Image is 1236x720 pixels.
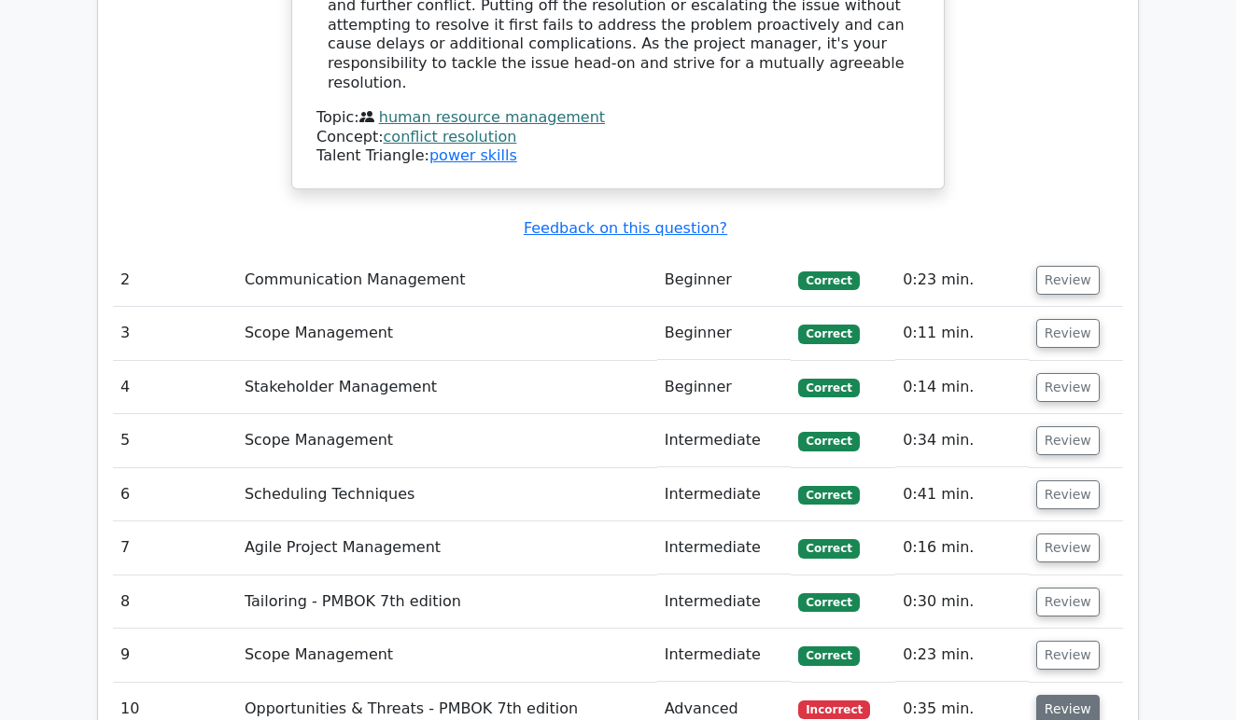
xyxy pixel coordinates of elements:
td: 0:16 min. [895,521,1029,575]
td: Intermediate [657,629,792,682]
span: Correct [798,379,859,397]
td: Scope Management [237,629,657,682]
span: Incorrect [798,700,870,719]
td: Scheduling Techniques [237,468,657,521]
span: Correct [798,593,859,612]
td: 3 [113,307,237,360]
div: Concept: [316,128,920,147]
span: Correct [798,539,859,558]
div: Talent Triangle: [316,108,920,166]
td: Scope Management [237,307,657,360]
button: Review [1036,533,1100,562]
td: 0:30 min. [895,575,1029,629]
span: Correct [798,646,859,665]
td: Intermediate [657,521,792,575]
td: 0:34 min. [895,414,1029,467]
td: Beginner [657,254,792,307]
a: human resource management [379,108,605,126]
button: Review [1036,319,1100,348]
td: 0:11 min. [895,307,1029,360]
div: Topic: [316,108,920,128]
td: Scope Management [237,414,657,467]
span: Correct [798,432,859,450]
td: Beginner [657,307,792,360]
span: Correct [798,325,859,343]
td: 5 [113,414,237,467]
span: Correct [798,271,859,290]
td: 8 [113,575,237,629]
td: 6 [113,468,237,521]
td: 0:23 min. [895,629,1029,682]
td: 7 [113,521,237,575]
button: Review [1036,588,1100,616]
button: Review [1036,480,1100,509]
a: conflict resolution [384,128,517,145]
td: Beginner [657,361,792,414]
td: 2 [113,254,237,307]
a: power skills [429,146,517,164]
span: Correct [798,486,859,505]
td: 0:14 min. [895,361,1029,414]
td: Agile Project Management [237,521,657,575]
td: 4 [113,361,237,414]
button: Review [1036,373,1100,402]
td: 9 [113,629,237,682]
td: Intermediate [657,468,792,521]
td: Intermediate [657,414,792,467]
td: Intermediate [657,575,792,629]
td: Stakeholder Management [237,361,657,414]
button: Review [1036,641,1100,670]
td: 0:41 min. [895,468,1029,521]
td: 0:23 min. [895,254,1029,307]
button: Review [1036,426,1100,455]
td: Communication Management [237,254,657,307]
td: Tailoring - PMBOK 7th edition [237,575,657,629]
button: Review [1036,266,1100,295]
a: Feedback on this question? [524,219,727,237]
